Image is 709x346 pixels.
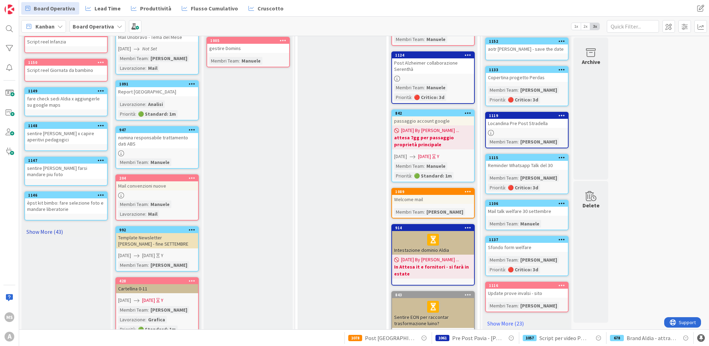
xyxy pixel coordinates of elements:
[116,81,198,96] div: 1091Report [GEOGRAPHIC_DATA]
[424,162,425,170] span: :
[392,58,474,74] div: Post Alzheimer collaborazione Serenthà
[489,237,568,242] div: 1137
[24,87,108,116] a: 1149fare check sedi Aldia x aggiungerle su google maps
[146,316,167,323] div: Grafica
[25,192,107,198] div: 1146
[392,110,474,125] div: 842passaggio account google
[25,157,107,179] div: 1147sentire [PERSON_NAME] farsi mandare piu foto
[118,200,148,208] div: Membri Team
[485,236,569,276] a: 1137Sfondo form welfareMembri Team:[PERSON_NAME]Priorità:🔴 Critico: 3d
[488,138,518,146] div: Membri Team
[178,2,242,15] a: Flusso Cumulativo
[395,53,474,58] div: 1124
[25,157,107,164] div: 1147
[207,38,289,44] div: 1005
[486,282,568,298] div: 1116Update prove invalsi - sito
[239,57,240,65] span: :
[161,297,163,304] div: Y
[486,282,568,289] div: 1116
[28,89,107,93] div: 1149
[116,133,198,148] div: nomina responsabile trattamento dati ABS
[119,279,198,283] div: 428
[28,60,107,65] div: 1150
[5,312,14,322] div: MS
[116,127,198,148] div: 947nomina responsabile trattamento dati ABS
[258,4,284,13] span: Cruscotto
[485,112,569,148] a: 1119Locandina Pre Post StradellaMembri Team:[PERSON_NAME]
[486,44,568,53] div: aotr [PERSON_NAME] - save the date
[148,158,149,166] span: :
[391,291,475,335] a: 843Sentire EON per raccontar trasformazione luino?
[5,332,14,341] div: A
[135,326,136,333] span: :
[486,289,568,298] div: Update prove invalsi - sito
[488,96,505,104] div: Priorità
[28,123,107,128] div: 1148
[116,233,198,248] div: Template Newsletter [PERSON_NAME] - fine SETTEMBRE
[25,88,107,94] div: 1149
[149,261,189,269] div: [PERSON_NAME]
[392,189,474,204] div: 1089Welcome mail
[116,175,198,181] div: 204
[118,110,135,118] div: Priorità
[116,127,198,133] div: 947
[425,162,447,170] div: Manuele
[136,326,178,333] div: 🟢 Standard: 1m
[145,64,146,72] span: :
[115,174,199,221] a: 204Mail convenzioni nuoveMembri Team:ManueleLavorazione:Mail
[486,155,568,170] div: 1115Reminder Whatsapp Talk del 30
[145,100,146,108] span: :
[25,123,107,144] div: 1148sentire [PERSON_NAME] x capire aperitivi pedagogici
[145,316,146,323] span: :
[118,158,148,166] div: Membri Team
[582,58,600,66] div: Archive
[116,227,198,233] div: 992
[519,220,541,228] div: Manuele
[392,225,474,231] div: 914
[148,306,149,314] span: :
[24,157,108,186] a: 1147sentire [PERSON_NAME] farsi mandare piu foto
[116,284,198,293] div: Cartellina 0-11
[488,266,505,273] div: Priorità
[391,109,475,182] a: 842passaggio account google[DATE] By [PERSON_NAME] ...attesa 7gg per passaggio proprietà principa...
[424,208,425,216] span: :
[24,226,108,237] a: Show More (43)
[518,138,519,146] span: :
[392,298,474,328] div: Sentire EON per raccontar trasformazione luino?
[395,189,474,194] div: 1089
[392,116,474,125] div: passaggio account google
[119,127,198,132] div: 947
[392,52,474,58] div: 1124
[418,153,431,160] span: [DATE]
[435,335,449,341] div: 1061
[486,67,568,82] div: 1133Copertina progetto Perdas
[25,88,107,109] div: 1149fare check sedi Aldia x aggiungerle su google maps
[116,278,198,284] div: 428
[149,158,171,166] div: Manuele
[119,82,198,86] div: 1091
[489,113,568,118] div: 1119
[24,59,108,82] a: 1150Script reel Giornata da bambino
[486,38,568,53] div: 1152aotr [PERSON_NAME] - save the date
[28,158,107,163] div: 1147
[519,256,559,264] div: [PERSON_NAME]
[610,335,624,341] div: 678
[505,184,506,191] span: :
[116,227,198,248] div: 992Template Newsletter [PERSON_NAME] - fine SETTEMBRE
[505,266,506,273] span: :
[486,207,568,216] div: Mail talk welfare 30 settembre
[148,200,149,208] span: :
[425,35,447,43] div: Manuele
[34,4,75,13] span: Board Operativa
[518,86,519,94] span: :
[571,23,581,30] span: 1x
[149,200,171,208] div: Manuele
[25,59,107,75] div: 1150Script reel Giornata da bambino
[115,80,199,121] a: 1091Report [GEOGRAPHIC_DATA]Lavorazione:AnalisiPriorità:🟢 Standard: 1m
[127,2,176,15] a: Produttività
[394,35,424,43] div: Membri Team
[148,55,149,62] span: :
[25,31,107,46] div: 1151Script reel Infanzia
[394,153,407,160] span: [DATE]
[486,243,568,252] div: Sfondo form welfare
